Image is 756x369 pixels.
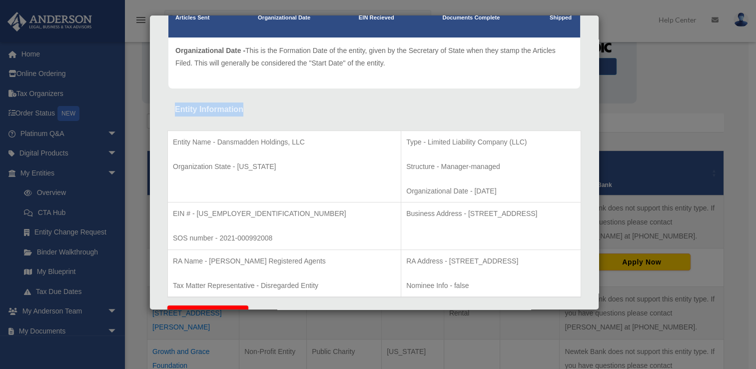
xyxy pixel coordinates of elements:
p: Tax Matter Representative - Disregarded Entity [173,279,396,292]
p: Business Address - [STREET_ADDRESS] [406,207,576,220]
p: Organizational Date - [DATE] [406,185,576,197]
p: Articles Sent [175,13,209,23]
p: Organization State - [US_STATE] [173,160,396,173]
p: Documents Complete [442,13,500,23]
p: RA Name - [PERSON_NAME] Registered Agents [173,255,396,267]
p: SOS number - 2021-000992008 [173,232,396,244]
p: Shipped [548,13,573,23]
p: Type - Limited Liability Company (LLC) [406,136,576,148]
p: RA Address - [STREET_ADDRESS] [406,255,576,267]
p: Nominee Info - false [406,279,576,292]
p: Structure - Manager-managed [406,160,576,173]
p: Entity Name - Dansmadden Holdings, LLC [173,136,396,148]
p: Organizational Date [258,13,310,23]
span: Organizational Date - [175,46,245,54]
p: This is the Formation Date of the entity, given by the Secretary of State when they stamp the Art... [175,44,573,69]
p: EIN Recieved [359,13,394,23]
p: EIN # - [US_EMPLOYER_IDENTIFICATION_NUMBER] [173,207,396,220]
div: Entity Information [175,102,574,116]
